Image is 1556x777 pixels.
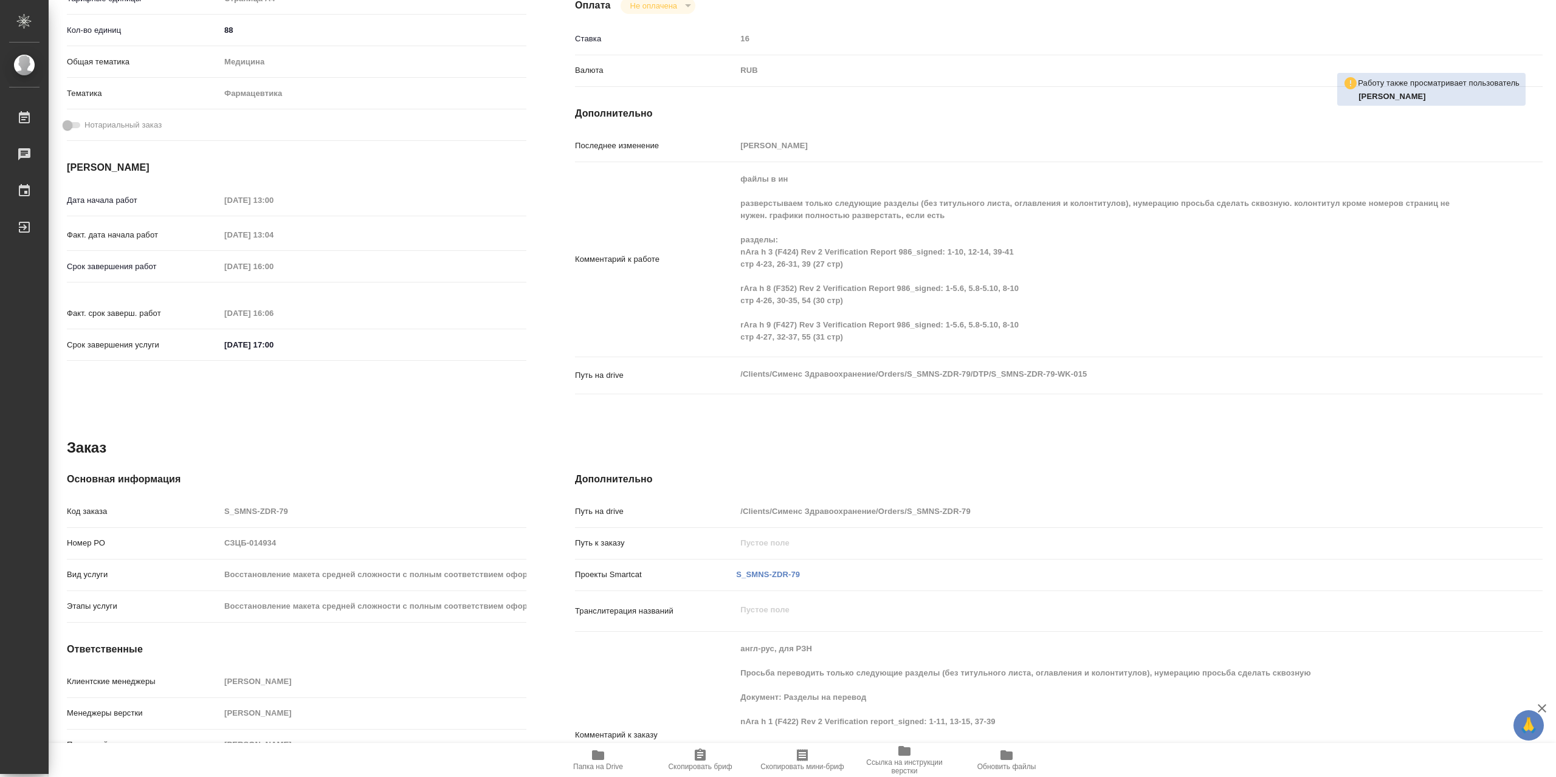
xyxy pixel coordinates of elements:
h4: Ответственные [67,642,526,657]
p: Кол-во единиц [67,24,220,36]
div: RUB [736,60,1462,81]
button: Не оплачена [627,1,681,11]
h4: Основная информация [67,472,526,487]
button: Папка на Drive [547,743,649,777]
div: Фармацевтика [220,83,526,104]
h4: Дополнительно [575,472,1543,487]
p: Валюта [575,64,736,77]
input: Пустое поле [220,704,526,722]
button: 🙏 [1513,710,1544,741]
button: Скопировать мини-бриф [751,743,853,777]
a: S_SMNS-ZDR-79 [736,570,800,579]
input: Пустое поле [220,566,526,583]
p: Комментарий к работе [575,253,736,265]
p: Общая тематика [67,56,220,68]
span: Обновить файлы [977,762,1036,771]
h4: Дополнительно [575,106,1543,121]
input: Пустое поле [736,502,1462,520]
p: Дата начала работ [67,194,220,207]
textarea: файлы в ин разверстываем только следующие разделы (без титульного листа, оглавления и колонтитуло... [736,169,1462,347]
input: Пустое поле [736,137,1462,154]
p: Клиентские менеджеры [67,676,220,688]
span: Нотариальный заказ [84,119,162,131]
p: Номер РО [67,537,220,549]
p: Срок завершения работ [67,261,220,273]
input: Пустое поле [736,30,1462,47]
input: Пустое поле [220,673,526,690]
p: Код заказа [67,505,220,518]
p: Тематика [67,87,220,100]
input: ✎ Введи что-нибудь [220,21,526,39]
input: Пустое поле [736,534,1462,552]
b: [PERSON_NAME] [1358,92,1426,101]
input: Пустое поле [220,502,526,520]
p: Комментарий к заказу [575,729,736,741]
textarea: /Clients/Сименс Здравоохранение/Orders/S_SMNS-ZDR-79/DTP/S_SMNS-ZDR-79-WK-015 [736,364,1462,385]
p: Проектный менеджер [67,739,220,751]
button: Скопировать бриф [649,743,751,777]
p: Работу также просматривает пользователь [1358,77,1520,89]
p: Срок завершения услуги [67,339,220,351]
input: Пустое поле [220,304,326,322]
p: Последнее изменение [575,140,736,152]
span: Ссылка на инструкции верстки [861,758,948,775]
p: Проекты Smartcat [575,569,736,581]
span: Скопировать бриф [668,762,732,771]
input: Пустое поле [220,534,526,552]
p: Вид услуги [67,569,220,581]
p: Факт. дата начала работ [67,229,220,241]
h4: [PERSON_NAME] [67,160,526,175]
p: Менеджеры верстки [67,707,220,719]
span: Папка на Drive [573,762,623,771]
input: Пустое поле [220,736,526,753]
input: Пустое поле [220,191,326,209]
input: Пустое поле [220,226,326,244]
input: ✎ Введи что-нибудь [220,336,326,354]
button: Ссылка на инструкции верстки [853,743,955,777]
p: Факт. срок заверш. работ [67,307,220,320]
span: 🙏 [1518,713,1539,738]
div: Медицина [220,52,526,72]
p: Этапы услуги [67,600,220,612]
button: Обновить файлы [955,743,1058,777]
p: Транслитерация названий [575,605,736,617]
input: Пустое поле [220,258,326,275]
p: Путь на drive [575,505,736,518]
p: Заборова Александра [1358,91,1520,103]
p: Ставка [575,33,736,45]
span: Скопировать мини-бриф [760,762,844,771]
p: Путь к заказу [575,537,736,549]
input: Пустое поле [220,597,526,615]
p: Путь на drive [575,369,736,382]
h2: Заказ [67,438,106,457]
